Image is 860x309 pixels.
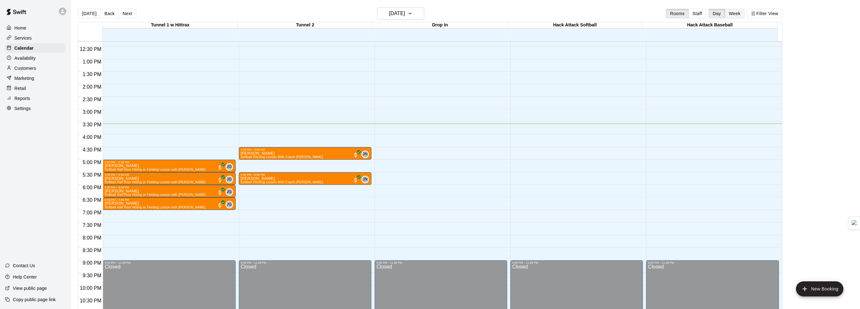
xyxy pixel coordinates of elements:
span: JG [227,176,232,183]
span: Julie Newlands [364,151,369,158]
button: Day [709,9,725,18]
div: 5:00 PM – 5:30 PM [105,161,233,164]
span: 6:00 PM [81,185,103,190]
p: Calendar [14,45,34,51]
a: Services [5,33,66,43]
button: Filter View [747,9,782,18]
p: Contact Us [13,262,35,269]
p: Marketing [14,75,34,81]
a: Settings [5,104,66,113]
span: 4:00 PM [81,135,103,140]
button: Next [118,9,136,18]
span: Softball Pitching Lesson With Coach [PERSON_NAME] [241,155,323,159]
a: Calendar [5,43,66,53]
a: Home [5,23,66,33]
a: Reports [5,94,66,103]
span: JG [227,201,232,208]
div: 5:00 PM – 5:30 PM: Gracie Grubbs [103,160,235,172]
p: View public page [13,285,47,291]
div: Julie Newlands [361,151,369,158]
button: [DATE] [377,8,424,19]
span: Jaden Goodwin [228,201,233,208]
div: 9:00 PM – 11:59 PM [105,261,233,264]
span: 8:30 PM [81,248,103,253]
span: All customers have paid [217,202,223,208]
span: Softball Half Hour Hitting or Fielding Lesson with [PERSON_NAME] [105,206,205,209]
div: 9:00 PM – 11:59 PM [512,261,641,264]
div: Hack Attack Baseball [642,22,777,28]
p: Reports [14,95,30,102]
p: Help Center [13,274,37,280]
button: [DATE] [78,9,101,18]
div: 9:00 PM – 11:59 PM [648,261,777,264]
img: Detect Auto [852,220,857,226]
span: Softball Half Hour Hitting or Fielding Lesson with [PERSON_NAME] [105,168,205,171]
div: 6:00 PM – 6:30 PM: Softball Half Hour Hitting or Fielding Lesson with Jaden [103,185,235,197]
div: Retail [5,84,66,93]
p: Customers [14,65,36,71]
div: 5:30 PM – 6:00 PM: Ellis Brabham [239,172,371,185]
span: All customers have paid [353,177,359,183]
div: Hack Attack Softball [507,22,642,28]
div: 6:30 PM – 7:00 PM: Stella Numssen [103,197,235,210]
div: Julie Newlands [361,176,369,183]
span: Jaden Goodwin [228,163,233,171]
span: 7:30 PM [81,223,103,228]
div: 4:30 PM – 5:00 PM: Logan Crouse [239,147,371,160]
p: Copy public page link [13,296,56,303]
a: Customers [5,63,66,73]
span: 10:30 PM [78,298,103,303]
p: Retail [14,85,26,91]
span: Julie Newlands [364,176,369,183]
span: JN [363,151,367,157]
h6: [DATE] [389,9,405,18]
div: 9:00 PM – 11:59 PM [241,261,370,264]
div: 9:00 PM – 11:59 PM [376,261,505,264]
span: 3:00 PM [81,109,103,115]
span: 8:00 PM [81,235,103,240]
div: 4:30 PM – 5:00 PM [241,148,370,151]
span: 12:30 PM [78,47,103,52]
span: Softball Half Hour Hitting or Fielding Lesson with [PERSON_NAME] [105,180,205,184]
div: Jaden Goodwin [226,201,233,208]
span: All customers have paid [217,164,223,171]
a: Availability [5,53,66,63]
div: Drop In [373,22,507,28]
a: Marketing [5,74,66,83]
p: Settings [14,105,31,112]
span: 7:00 PM [81,210,103,215]
span: JN [363,176,367,183]
span: All customers have paid [217,190,223,196]
p: Home [14,25,26,31]
span: 1:30 PM [81,72,103,77]
p: Services [14,35,32,41]
span: 5:30 PM [81,172,103,178]
div: Jaden Goodwin [226,188,233,196]
span: All customers have paid [353,152,359,158]
span: Softball Pitching Lesson With Coach [PERSON_NAME] [241,180,323,184]
span: Jaden Goodwin [228,176,233,183]
span: Softball Half Hour Hitting or Fielding Lesson with [PERSON_NAME] [105,193,205,196]
div: Jaden Goodwin [226,163,233,171]
div: 6:30 PM – 7:00 PM [105,198,233,201]
div: 5:30 PM – 6:00 PM [241,173,370,176]
div: 5:30 PM – 6:00 PM: Rhett Rogers [103,172,235,185]
span: JG [227,164,232,170]
span: 5:00 PM [81,160,103,165]
span: 10:00 PM [78,285,103,291]
span: 1:00 PM [81,59,103,64]
p: Availability [14,55,36,61]
button: Week [725,9,744,18]
div: 5:30 PM – 6:00 PM [105,173,233,176]
button: Staff [688,9,706,18]
span: 3:30 PM [81,122,103,127]
div: 6:00 PM – 6:30 PM [105,186,233,189]
span: Jaden Goodwin [228,188,233,196]
span: 9:00 PM [81,260,103,266]
button: Rooms [666,9,688,18]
